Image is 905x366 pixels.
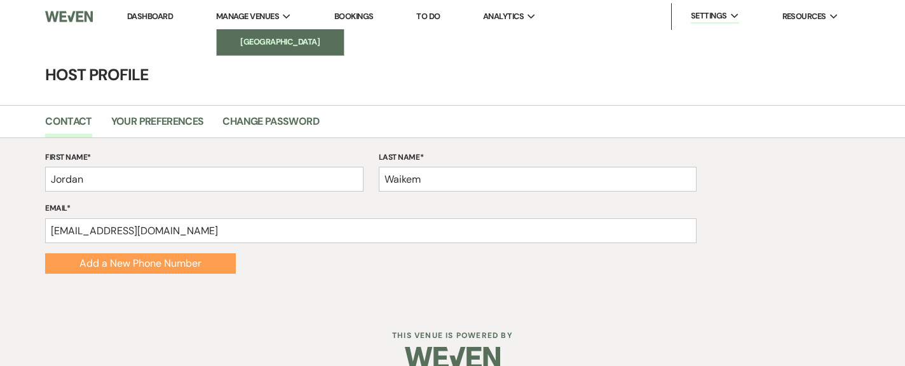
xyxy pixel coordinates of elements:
span: Manage Venues [216,10,279,23]
li: [GEOGRAPHIC_DATA] [223,36,337,48]
a: Dashboard [127,11,173,22]
label: First Name* [45,151,364,165]
img: Weven Logo [45,3,93,30]
a: Your Preferences [111,113,204,137]
label: Last Name* [379,151,697,165]
a: [GEOGRAPHIC_DATA] [217,29,344,55]
a: Contact [45,113,92,137]
label: Email* [45,202,697,216]
span: Resources [782,10,826,23]
span: Analytics [483,10,524,23]
a: Change Password [222,113,318,137]
span: Settings [691,10,727,22]
a: Bookings [334,11,374,22]
button: Add a New Phone Number [45,253,236,274]
a: To Do [416,11,440,22]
